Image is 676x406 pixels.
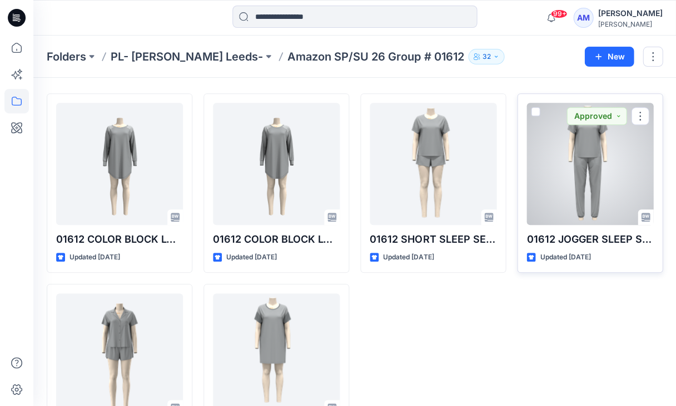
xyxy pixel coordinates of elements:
p: Amazon SP/SU 26 Group # 01612 [287,49,464,64]
p: 32 [482,51,490,63]
p: Updated [DATE] [383,252,434,263]
a: 01612 COLOR BLOCK LOUNGER_DEV_REV1 [213,103,340,225]
p: 01612 COLOR BLOCK LOUNGER [56,232,183,247]
a: PL- [PERSON_NAME] Leeds- [111,49,263,64]
button: 32 [468,49,504,64]
a: Folders [47,49,86,64]
button: New [584,47,634,67]
p: Updated [DATE] [540,252,590,263]
p: 01612 COLOR BLOCK LOUNGER_DEV_REV1 [213,232,340,247]
div: [PERSON_NAME] [598,7,662,20]
span: 99+ [550,9,567,18]
p: 01612 JOGGER SLEEP SET_DEV [526,232,653,247]
p: Updated [DATE] [226,252,277,263]
a: 01612 JOGGER SLEEP SET_DEV [526,103,653,225]
a: 01612 SHORT SLEEP SET_DEV [370,103,496,225]
p: 01612 SHORT SLEEP SET_DEV [370,232,496,247]
div: AM [573,8,593,28]
a: 01612 COLOR BLOCK LOUNGER [56,103,183,225]
div: [PERSON_NAME] [598,20,662,28]
p: Updated [DATE] [69,252,120,263]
